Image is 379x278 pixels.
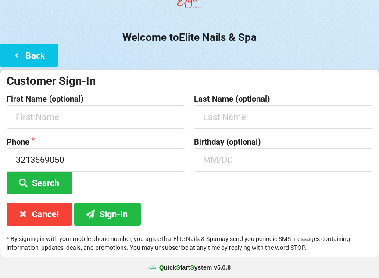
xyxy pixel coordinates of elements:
[74,203,141,225] button: Sign-In
[7,172,72,194] button: Search
[176,264,180,271] span: S
[159,264,164,271] span: Q
[7,234,372,252] p: By signing in with your mobile phone number, you agree that Elite Nails & Spa may send you period...
[159,263,231,272] b: uick tart ystem v 5.0.8
[194,138,372,146] label: Birthday (optional)
[7,74,372,88] div: Customer Sign-In
[148,263,157,272] img: favicon.ico
[194,105,372,128] input: Last Name
[194,148,372,172] input: MM/DD
[7,138,185,146] label: Phone
[7,95,185,103] label: First Name (optional)
[190,264,194,271] span: S
[7,105,185,128] input: First Name
[194,95,372,103] label: Last Name (optional)
[7,148,185,172] input: 1234567890
[7,203,72,225] button: Cancel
